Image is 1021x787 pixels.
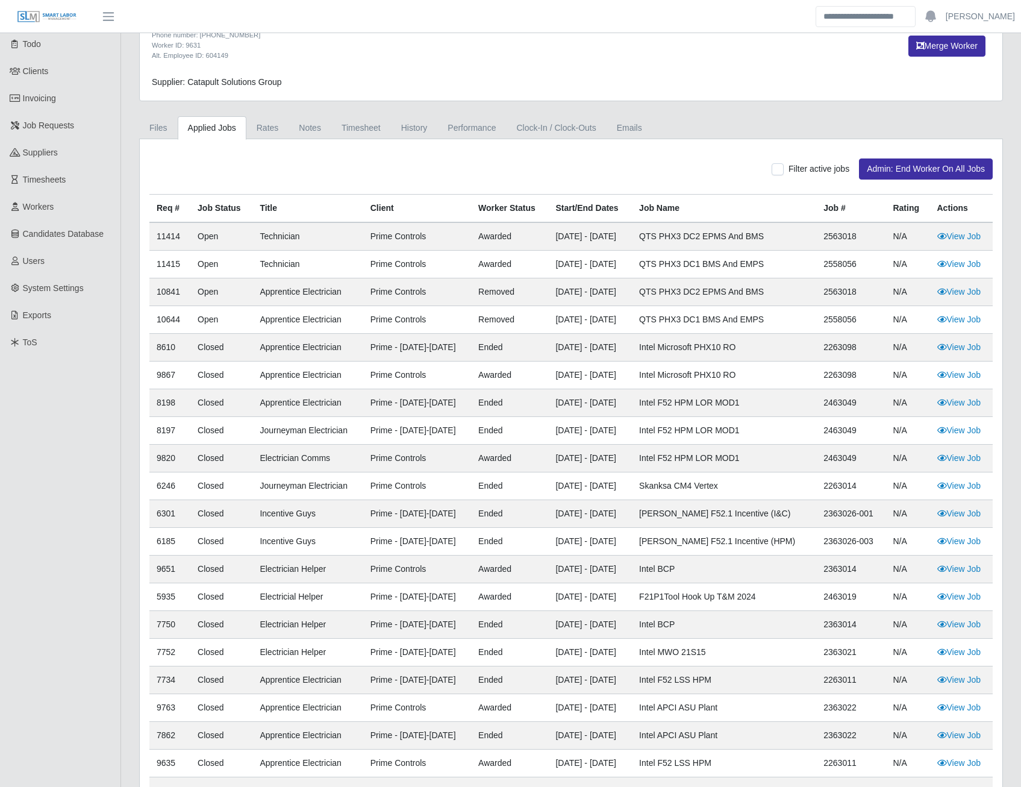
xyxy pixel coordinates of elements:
[23,148,58,157] span: Suppliers
[816,694,885,722] td: 2363022
[816,195,885,223] th: Job #
[632,750,816,777] td: Intel F52 LSS HPM
[548,750,632,777] td: [DATE] - [DATE]
[885,556,929,583] td: N/A
[363,417,471,445] td: Prime - [DATE]-[DATE]
[363,583,471,611] td: Prime - [DATE]-[DATE]
[937,259,981,269] a: View Job
[548,639,632,666] td: [DATE] - [DATE]
[632,222,816,251] td: QTS PHX3 DC2 EPMS and BMS
[363,334,471,362] td: Prime - [DATE]-[DATE]
[190,611,252,639] td: Closed
[885,445,929,472] td: N/A
[937,315,981,324] a: View Job
[937,592,981,601] a: View Job
[252,306,363,334] td: Apprentice Electrician
[885,362,929,389] td: N/A
[471,500,548,528] td: ended
[632,528,816,556] td: [PERSON_NAME] F52.1 Incentive (HPM)
[632,639,816,666] td: Intel MWO 21S15
[331,116,391,140] a: Timesheet
[816,722,885,750] td: 2363022
[190,750,252,777] td: Closed
[23,256,45,266] span: Users
[885,417,929,445] td: N/A
[252,722,363,750] td: Apprentice Electrician
[252,222,363,251] td: Technician
[252,528,363,556] td: Incentive Guys
[149,472,190,500] td: 6246
[149,417,190,445] td: 8197
[632,445,816,472] td: Intel F52 HPM LOR MOD1
[252,583,363,611] td: Electricial Helper
[885,722,929,750] td: N/A
[139,116,178,140] a: Files
[363,222,471,251] td: Prime Controls
[252,611,363,639] td: Electrician Helper
[471,583,548,611] td: awarded
[632,417,816,445] td: Intel F52 HPM LOR MOD1
[816,583,885,611] td: 2463019
[548,694,632,722] td: [DATE] - [DATE]
[190,583,252,611] td: Closed
[937,287,981,296] a: View Job
[252,362,363,389] td: Apprentice Electrician
[937,509,981,518] a: View Job
[632,334,816,362] td: Intel Microsoft PHX10 RO
[149,500,190,528] td: 6301
[885,694,929,722] td: N/A
[816,472,885,500] td: 2263014
[363,278,471,306] td: Prime Controls
[23,66,49,76] span: Clients
[23,93,56,103] span: Invoicing
[149,556,190,583] td: 9651
[471,472,548,500] td: ended
[937,425,981,435] a: View Job
[885,195,929,223] th: Rating
[471,306,548,334] td: removed
[816,251,885,278] td: 2558056
[363,251,471,278] td: Prime Controls
[885,251,929,278] td: N/A
[252,445,363,472] td: Electrician Comms
[788,164,849,174] span: Filter active jobs
[632,389,816,417] td: Intel F52 HPM LOR MOD1
[937,703,981,712] a: View Job
[937,758,981,768] a: View Job
[632,195,816,223] th: Job Name
[363,611,471,639] td: Prime - [DATE]-[DATE]
[363,195,471,223] th: Client
[548,445,632,472] td: [DATE] - [DATE]
[363,722,471,750] td: Prime - [DATE]-[DATE]
[816,417,885,445] td: 2463049
[190,389,252,417] td: Closed
[363,528,471,556] td: Prime - [DATE]-[DATE]
[252,389,363,417] td: Apprentice Electrician
[548,222,632,251] td: [DATE] - [DATE]
[471,251,548,278] td: awarded
[816,750,885,777] td: 2263011
[548,417,632,445] td: [DATE] - [DATE]
[548,362,632,389] td: [DATE] - [DATE]
[885,500,929,528] td: N/A
[190,417,252,445] td: Closed
[149,306,190,334] td: 10644
[246,116,289,140] a: Rates
[252,251,363,278] td: Technician
[937,231,981,241] a: View Job
[548,334,632,362] td: [DATE] - [DATE]
[471,666,548,694] td: ended
[548,666,632,694] td: [DATE] - [DATE]
[149,195,190,223] th: Req #
[548,251,632,278] td: [DATE] - [DATE]
[252,694,363,722] td: Apprentice Electrician
[632,611,816,639] td: Intel BCP
[632,362,816,389] td: Intel Microsoft PHX10 RO
[23,121,75,130] span: Job Requests
[885,611,929,639] td: N/A
[816,306,885,334] td: 2558056
[548,306,632,334] td: [DATE] - [DATE]
[190,362,252,389] td: Closed
[149,251,190,278] td: 11415
[471,528,548,556] td: ended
